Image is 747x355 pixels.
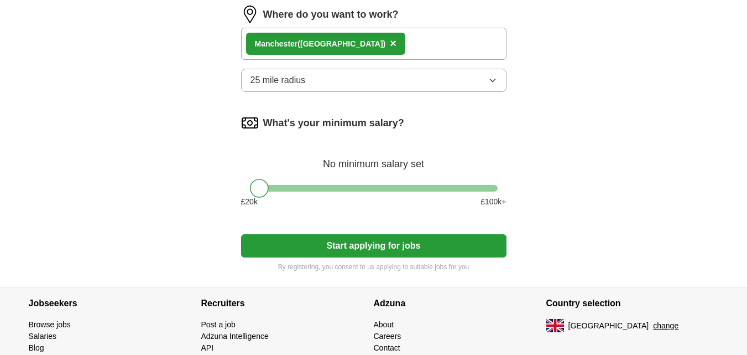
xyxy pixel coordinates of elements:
a: Salaries [29,332,57,341]
a: Contact [374,343,400,352]
div: ter [255,38,386,50]
label: What's your minimum salary? [263,116,404,131]
a: API [201,343,214,352]
span: £ 20 k [241,196,258,208]
button: Start applying for jobs [241,234,506,258]
span: ([GEOGRAPHIC_DATA]) [297,39,385,48]
span: × [390,37,396,49]
strong: Manches [255,39,288,48]
p: By registering, you consent to us applying to suitable jobs for you [241,262,506,272]
img: salary.png [241,114,259,132]
img: UK flag [546,319,564,332]
span: £ 100 k+ [480,196,506,208]
button: change [653,320,678,332]
h4: Country selection [546,288,719,319]
button: 25 mile radius [241,69,506,92]
a: Post a job [201,320,236,329]
label: Where do you want to work? [263,7,399,22]
div: No minimum salary set [241,145,506,172]
span: 25 mile radius [250,74,306,87]
a: Browse jobs [29,320,71,329]
img: location.png [241,6,259,23]
span: [GEOGRAPHIC_DATA] [568,320,649,332]
a: Adzuna Intelligence [201,332,269,341]
a: About [374,320,394,329]
a: Careers [374,332,401,341]
button: × [390,35,396,52]
a: Blog [29,343,44,352]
